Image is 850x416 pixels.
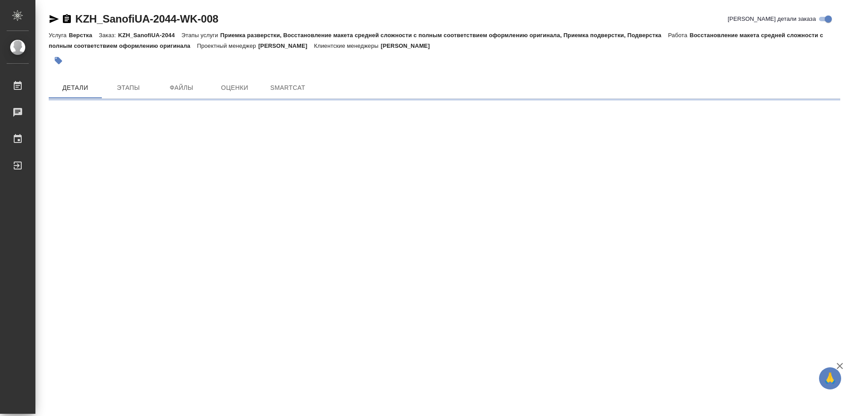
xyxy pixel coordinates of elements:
[160,82,203,93] span: Файлы
[99,32,118,39] p: Заказ:
[75,13,218,25] a: KZH_SanofiUA-2044-WK-008
[258,42,314,49] p: [PERSON_NAME]
[54,82,97,93] span: Детали
[62,14,72,24] button: Скопировать ссылку
[49,32,69,39] p: Услуга
[107,82,150,93] span: Этапы
[220,32,668,39] p: Приемка разверстки, Восстановление макета средней сложности с полным соответствием оформлению ори...
[381,42,437,49] p: [PERSON_NAME]
[118,32,182,39] p: KZH_SanofiUA-2044
[668,32,690,39] p: Работа
[819,367,841,389] button: 🙏
[182,32,220,39] p: Этапы услуги
[314,42,381,49] p: Клиентские менеджеры
[197,42,258,49] p: Проектный менеджер
[49,14,59,24] button: Скопировать ссылку для ЯМессенджера
[49,51,68,70] button: Добавить тэг
[213,82,256,93] span: Оценки
[69,32,99,39] p: Верстка
[823,369,838,388] span: 🙏
[728,15,816,23] span: [PERSON_NAME] детали заказа
[267,82,309,93] span: SmartCat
